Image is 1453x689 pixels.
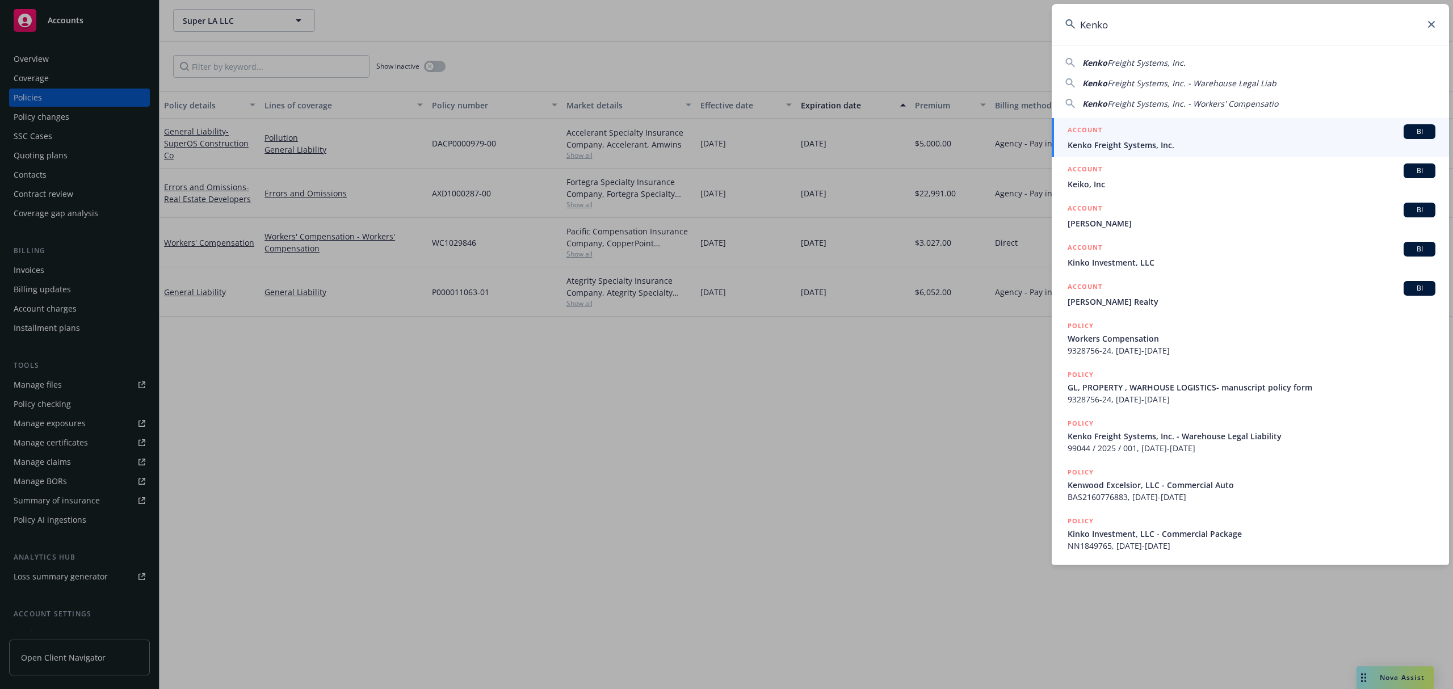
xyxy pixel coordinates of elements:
[1068,296,1435,308] span: [PERSON_NAME] Realty
[1068,491,1435,503] span: BAS2160776883, [DATE]-[DATE]
[1052,4,1449,45] input: Search...
[1068,528,1435,540] span: Kinko Investment, LLC - Commercial Package
[1068,163,1102,177] h5: ACCOUNT
[1068,242,1102,255] h5: ACCOUNT
[1068,418,1094,429] h5: POLICY
[1068,124,1102,138] h5: ACCOUNT
[1082,98,1107,109] span: Kenko
[1068,333,1435,344] span: Workers Compensation
[1068,281,1102,295] h5: ACCOUNT
[1107,98,1278,109] span: Freight Systems, Inc. - Workers' Compensatio
[1408,166,1431,176] span: BI
[1408,205,1431,215] span: BI
[1052,275,1449,314] a: ACCOUNTBI[PERSON_NAME] Realty
[1408,127,1431,137] span: BI
[1068,393,1435,405] span: 9328756-24, [DATE]-[DATE]
[1068,381,1435,393] span: GL, PROPERTY , WARHOUSE LOGISTICS- manuscript policy form
[1068,320,1094,331] h5: POLICY
[1068,178,1435,190] span: Keiko, Inc
[1052,196,1449,236] a: ACCOUNTBI[PERSON_NAME]
[1052,509,1449,558] a: POLICYKinko Investment, LLC - Commercial PackageNN1849765, [DATE]-[DATE]
[1068,442,1435,454] span: 99044 / 2025 / 001, [DATE]-[DATE]
[1052,411,1449,460] a: POLICYKenko Freight Systems, Inc. - Warehouse Legal Liability99044 / 2025 / 001, [DATE]-[DATE]
[1052,460,1449,509] a: POLICYKenwood Excelsior, LLC - Commercial AutoBAS2160776883, [DATE]-[DATE]
[1082,78,1107,89] span: Kenko
[1068,257,1435,268] span: Kinko Investment, LLC
[1068,203,1102,216] h5: ACCOUNT
[1068,515,1094,527] h5: POLICY
[1068,344,1435,356] span: 9328756-24, [DATE]-[DATE]
[1068,217,1435,229] span: [PERSON_NAME]
[1107,78,1276,89] span: Freight Systems, Inc. - Warehouse Legal Liab
[1052,118,1449,157] a: ACCOUNTBIKenko Freight Systems, Inc.
[1068,430,1435,442] span: Kenko Freight Systems, Inc. - Warehouse Legal Liability
[1052,236,1449,275] a: ACCOUNTBIKinko Investment, LLC
[1068,540,1435,552] span: NN1849765, [DATE]-[DATE]
[1068,467,1094,478] h5: POLICY
[1082,57,1107,68] span: Kenko
[1052,314,1449,363] a: POLICYWorkers Compensation9328756-24, [DATE]-[DATE]
[1052,157,1449,196] a: ACCOUNTBIKeiko, Inc
[1052,363,1449,411] a: POLICYGL, PROPERTY , WARHOUSE LOGISTICS- manuscript policy form9328756-24, [DATE]-[DATE]
[1068,369,1094,380] h5: POLICY
[1068,139,1435,151] span: Kenko Freight Systems, Inc.
[1107,57,1186,68] span: Freight Systems, Inc.
[1068,479,1435,491] span: Kenwood Excelsior, LLC - Commercial Auto
[1408,244,1431,254] span: BI
[1408,283,1431,293] span: BI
